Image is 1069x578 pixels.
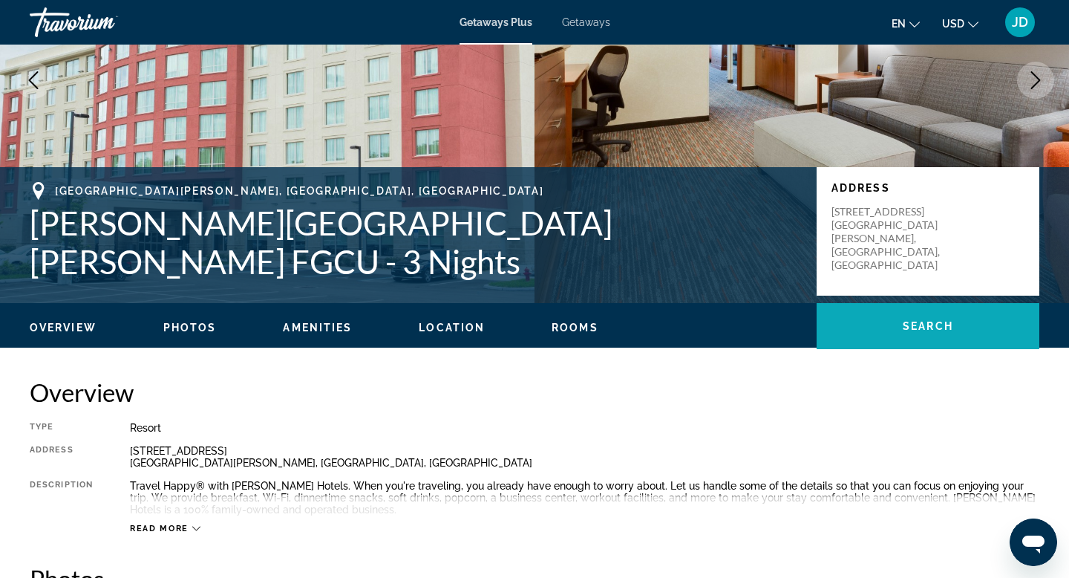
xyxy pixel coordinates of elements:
[15,62,52,99] button: Previous image
[552,321,598,334] button: Rooms
[30,3,178,42] a: Travorium
[892,13,920,34] button: Change language
[30,322,97,334] span: Overview
[419,321,485,334] button: Location
[831,182,1024,194] p: Address
[130,480,1039,516] div: Travel Happy® with [PERSON_NAME] Hotels. When you're traveling, you already have enough to worry ...
[55,185,543,197] span: [GEOGRAPHIC_DATA][PERSON_NAME], [GEOGRAPHIC_DATA], [GEOGRAPHIC_DATA]
[817,303,1039,349] button: Search
[163,322,217,334] span: Photos
[419,322,485,334] span: Location
[30,480,93,516] div: Description
[562,16,610,28] a: Getaways
[30,321,97,334] button: Overview
[30,377,1039,407] h2: Overview
[552,322,598,334] span: Rooms
[1017,62,1054,99] button: Next image
[130,523,200,534] button: Read more
[1010,519,1057,566] iframe: Button to launch messaging window
[30,445,93,469] div: Address
[942,18,964,30] span: USD
[130,422,1039,434] div: Resort
[130,524,189,533] span: Read more
[1001,7,1039,38] button: User Menu
[283,321,352,334] button: Amenities
[942,13,978,34] button: Change currency
[460,16,532,28] a: Getaways Plus
[283,322,352,334] span: Amenities
[30,204,802,281] h1: [PERSON_NAME][GEOGRAPHIC_DATA][PERSON_NAME] FGCU - 3 Nights
[892,18,906,30] span: en
[831,205,950,272] p: [STREET_ADDRESS] [GEOGRAPHIC_DATA][PERSON_NAME], [GEOGRAPHIC_DATA], [GEOGRAPHIC_DATA]
[130,445,1039,469] div: [STREET_ADDRESS] [GEOGRAPHIC_DATA][PERSON_NAME], [GEOGRAPHIC_DATA], [GEOGRAPHIC_DATA]
[30,422,93,434] div: Type
[1012,15,1028,30] span: JD
[163,321,217,334] button: Photos
[903,320,953,332] span: Search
